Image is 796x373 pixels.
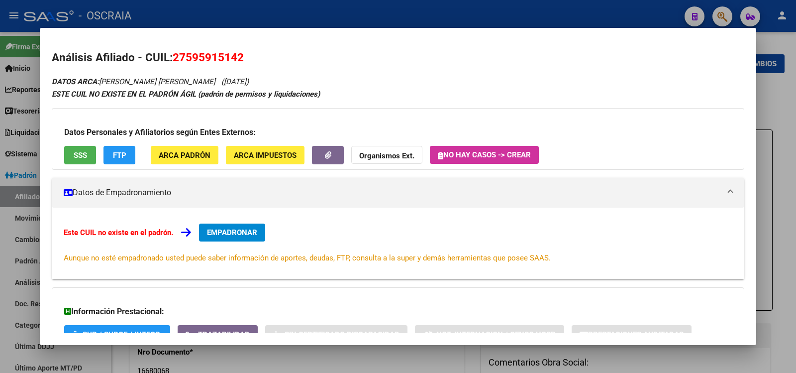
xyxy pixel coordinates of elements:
button: ARCA Impuestos [226,146,304,164]
span: Prestaciones Auditadas [588,330,684,339]
h2: Análisis Afiliado - CUIL: [52,49,744,66]
span: [PERSON_NAME] [PERSON_NAME] [52,77,215,86]
h3: Datos Personales y Afiliatorios según Entes Externos: [64,126,732,138]
span: EMPADRONAR [207,228,257,237]
div: Datos de Empadronamiento [52,208,744,279]
span: SUR / SURGE / INTEGR. [83,330,162,339]
button: Organismos Ext. [351,146,422,164]
span: SSS [74,151,87,160]
button: Sin Certificado Discapacidad [265,325,407,344]
span: Sin Certificado Discapacidad [285,330,399,339]
button: Not. Internacion / Censo Hosp. [415,325,564,344]
button: ARCA Padrón [151,146,218,164]
button: Trazabilidad [178,325,258,344]
button: EMPADRONAR [199,224,265,242]
span: Aunque no esté empadronado usted puede saber información de aportes, deudas, FTP, consulta a la s... [64,253,551,262]
mat-expansion-panel-header: Datos de Empadronamiento [52,178,744,208]
button: SSS [64,146,96,164]
span: No hay casos -> Crear [438,150,531,159]
span: Not. Internacion / Censo Hosp. [436,330,556,339]
button: No hay casos -> Crear [430,146,539,164]
span: ARCA Impuestos [234,151,297,160]
mat-panel-title: Datos de Empadronamiento [64,187,720,199]
span: FTP [113,151,126,160]
button: FTP [103,146,135,164]
strong: ESTE CUIL NO EXISTE EN EL PADRÓN ÁGIL (padrón de permisos y liquidaciones) [52,90,320,99]
span: ([DATE]) [221,77,249,86]
span: 27595915142 [173,51,244,64]
span: ARCA Padrón [159,151,210,160]
strong: Este CUIL no existe en el padrón. [64,228,173,237]
strong: Organismos Ext. [359,151,414,160]
span: Trazabilidad [198,330,250,339]
button: SUR / SURGE / INTEGR. [64,325,170,344]
strong: DATOS ARCA: [52,77,99,86]
button: Prestaciones Auditadas [572,325,692,344]
h3: Información Prestacional: [64,306,732,318]
iframe: Intercom live chat [762,339,786,363]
